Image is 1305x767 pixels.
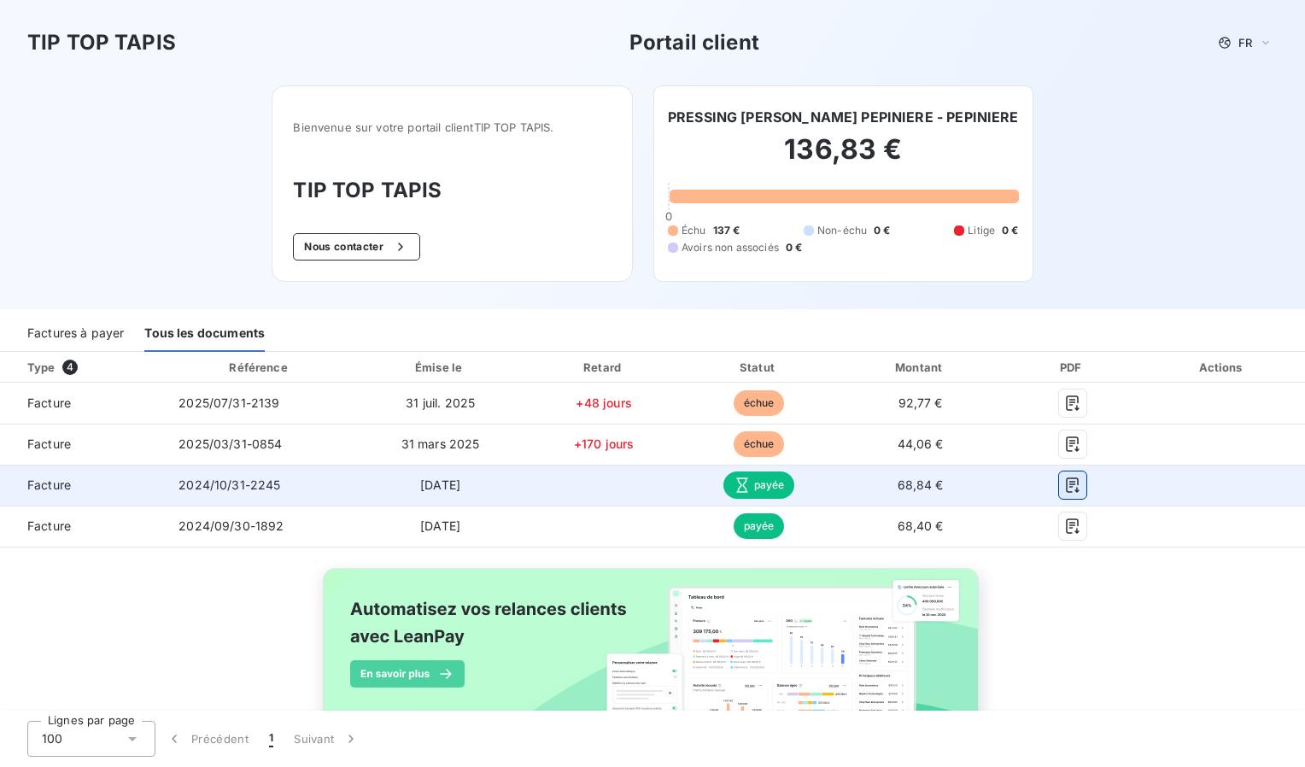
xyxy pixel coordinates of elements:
span: 2024/10/31-2245 [178,477,280,492]
span: [DATE] [420,518,460,533]
span: 68,40 € [898,518,944,533]
span: +48 jours [576,395,631,410]
span: 68,84 € [898,477,944,492]
span: Litige [968,223,995,238]
span: 0 [665,209,672,223]
span: Facture [14,436,151,453]
span: Facture [14,518,151,535]
span: échue [734,431,785,457]
h2: 136,83 € [668,132,1019,184]
button: Précédent [155,721,259,757]
span: [DATE] [420,477,460,492]
span: Facture [14,477,151,494]
button: Suivant [284,721,370,757]
div: Montant [839,359,1002,376]
h6: PRESSING [PERSON_NAME] PEPINIERE - PEPINIERE [668,107,1019,127]
button: Nous contacter [293,233,419,261]
div: PDF [1009,359,1136,376]
span: 0 € [874,223,890,238]
span: 44,06 € [898,436,944,451]
span: Échu [682,223,706,238]
div: Type [17,359,161,376]
button: 1 [259,721,284,757]
span: 92,77 € [898,395,943,410]
h3: Portail client [629,27,759,58]
div: Tous les documents [144,316,265,352]
div: Émise le [359,359,523,376]
span: 100 [42,730,62,747]
span: Bienvenue sur votre portail client TIP TOP TAPIS . [293,120,612,134]
div: Statut [686,359,832,376]
span: 0 € [1002,223,1018,238]
div: Actions [1143,359,1302,376]
span: 0 € [786,240,802,255]
span: 2024/09/30-1892 [178,518,284,533]
span: 2025/03/31-0854 [178,436,282,451]
span: échue [734,390,785,416]
div: Référence [229,360,287,374]
span: Non-échu [817,223,867,238]
span: 2025/07/31-2139 [178,395,279,410]
h3: TIP TOP TAPIS [293,175,612,206]
span: 31 juil. 2025 [406,395,475,410]
div: Retard [529,359,678,376]
span: 4 [62,360,78,375]
div: Factures à payer [27,316,124,352]
span: Facture [14,395,151,412]
span: payée [723,471,795,499]
span: 137 € [713,223,740,238]
span: +170 jours [574,436,635,451]
span: payée [734,513,785,539]
span: FR [1238,36,1252,50]
span: 31 mars 2025 [401,436,480,451]
span: Avoirs non associés [682,240,779,255]
span: 1 [269,730,273,747]
h3: TIP TOP TAPIS [27,27,176,58]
